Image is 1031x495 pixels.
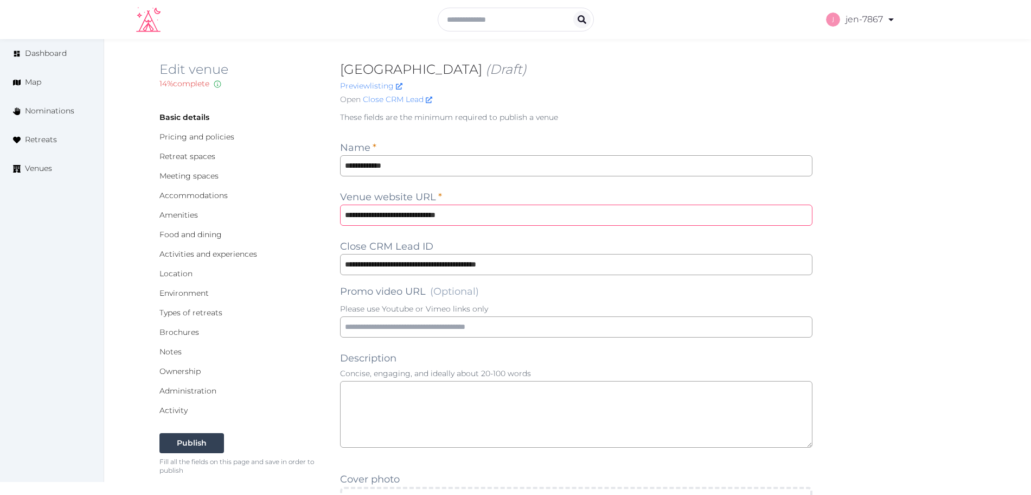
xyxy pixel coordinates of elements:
[159,405,188,415] a: Activity
[340,472,400,487] label: Cover photo
[340,94,361,105] span: Open
[25,77,41,88] span: Map
[340,351,396,366] label: Description
[340,189,442,205] label: Venue website URL
[340,284,479,299] label: Promo video URL
[159,210,198,220] a: Amenities
[159,288,209,298] a: Environment
[159,171,219,181] a: Meeting spaces
[159,347,182,357] a: Notes
[159,249,257,259] a: Activities and experiences
[363,94,432,105] a: Close CRM Lead
[159,308,222,318] a: Types of retreats
[159,191,228,200] a: Accommodations
[159,327,199,337] a: Brochures
[177,437,207,449] div: Publish
[159,151,215,161] a: Retreat spaces
[159,269,193,278] a: Location
[340,81,402,91] a: Previewlisting
[159,132,234,142] a: Pricing and policies
[159,458,323,475] p: Fill all the fields on this page and save in order to publish
[340,140,376,155] label: Name
[159,79,209,88] span: 14 % complete
[25,105,74,117] span: Nominations
[340,61,813,78] h2: [GEOGRAPHIC_DATA]
[25,163,52,174] span: Venues
[340,112,813,123] p: These fields are the minimum required to publish a venue
[826,4,895,35] a: jen-7867
[25,48,67,59] span: Dashboard
[340,368,813,379] p: Concise, engaging, and ideally about 20-100 words
[340,303,813,314] p: Please use Youtube or Vimeo links only
[159,386,216,396] a: Administration
[159,433,224,453] button: Publish
[25,134,57,145] span: Retreats
[485,61,527,77] span: (Draft)
[159,366,201,376] a: Ownership
[159,61,323,78] h2: Edit venue
[340,239,433,254] label: Close CRM Lead ID
[159,230,222,239] a: Food and dining
[159,112,209,122] a: Basic details
[430,285,479,297] span: (Optional)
